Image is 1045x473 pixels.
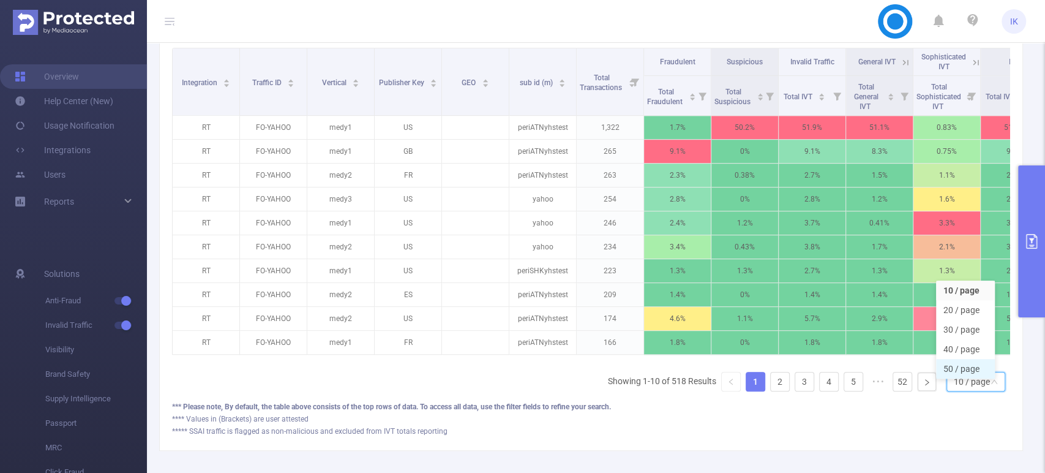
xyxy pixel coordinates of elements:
[15,89,113,113] a: Help Center (New)
[375,211,441,235] p: US
[509,140,576,163] p: periATNyhstest
[15,64,79,89] a: Overview
[240,259,307,282] p: FO-YAHOO
[173,235,239,259] p: RT
[846,211,913,235] p: 0.41%
[45,436,147,460] span: MRC
[287,77,294,85] div: Sort
[375,259,441,282] p: US
[868,372,888,392] li: Next 5 Pages
[846,259,913,282] p: 1.3%
[795,373,814,391] a: 3
[660,58,695,66] span: Fraudulent
[913,140,980,163] p: 0.75%
[854,83,878,111] span: Total General IVT
[936,281,995,300] li: 10 / page
[240,140,307,163] p: FO-YAHOO
[223,82,230,86] i: icon: caret-down
[482,77,489,81] i: icon: caret-up
[779,259,845,282] p: 2.7%
[172,401,1010,412] div: *** Please note, By default, the table above consists of the top rows of data. To access all data...
[240,331,307,354] p: FO-YAHOO
[746,373,765,391] a: 1
[577,259,643,282] p: 223
[352,77,359,85] div: Sort
[644,331,711,354] p: 1.8%
[711,140,778,163] p: 0%
[15,138,91,162] a: Integrations
[559,82,566,86] i: icon: caret-down
[711,331,778,354] p: 0%
[307,211,374,235] p: medy1
[45,362,147,387] span: Brand Safety
[711,283,778,306] p: 0%
[15,113,114,138] a: Usage Notification
[577,235,643,259] p: 234
[307,116,374,139] p: medy1
[644,259,711,282] p: 1.3%
[761,76,778,115] i: Filter menu
[954,373,990,391] div: 10 / page
[252,78,283,87] span: Traffic ID
[963,76,980,115] i: Filter menu
[844,372,863,392] li: 5
[644,187,711,211] p: 2.8%
[240,116,307,139] p: FO-YAHOO
[644,164,711,187] p: 2.3%
[307,307,374,330] p: medy2
[45,338,147,362] span: Visibility
[893,372,912,392] li: 52
[846,331,913,354] p: 1.8%
[647,88,684,106] span: Total Fraudulent
[223,77,230,85] div: Sort
[913,235,980,259] p: 2.1%
[13,10,134,35] img: Protected Media
[711,164,778,187] p: 0.38%
[896,76,913,115] i: Filter menu
[608,372,716,392] li: Showing 1-10 of 518 Results
[559,77,566,81] i: icon: caret-up
[353,77,359,81] i: icon: caret-up
[182,78,219,87] span: Integration
[757,91,764,99] div: Sort
[482,77,489,85] div: Sort
[509,164,576,187] p: periATNyhstest
[509,235,576,259] p: yahoo
[307,164,374,187] p: medy2
[689,91,696,99] div: Sort
[779,331,845,354] p: 1.8%
[509,331,576,354] p: periATNyhstest
[711,235,778,259] p: 0.43%
[173,259,239,282] p: RT
[923,379,931,386] i: icon: right
[45,313,147,338] span: Invalid Traffic
[644,307,711,330] p: 4.6%
[375,331,441,354] p: FR
[771,373,789,391] a: 2
[375,235,441,259] p: US
[379,78,426,87] span: Publisher Key
[322,78,348,87] span: Vertical
[846,116,913,139] p: 51.1%
[757,91,763,95] i: icon: caret-up
[223,77,230,81] i: icon: caret-up
[375,140,441,163] p: GB
[509,116,576,139] p: periATNyhstest
[173,283,239,306] p: RT
[779,235,845,259] p: 3.8%
[711,187,778,211] p: 0%
[172,414,1010,425] div: **** Values in (Brackets) are user attested
[644,283,711,306] p: 1.4%
[307,283,374,306] p: medy2
[913,211,980,235] p: 3.3%
[936,359,995,379] li: 50 / page
[240,283,307,306] p: FO-YAHOO
[913,116,980,139] p: 0.83%
[430,82,437,86] i: icon: caret-down
[375,307,441,330] p: US
[828,76,845,115] i: Filter menu
[577,140,643,163] p: 265
[991,378,998,387] i: icon: down
[714,88,752,106] span: Total Suspicious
